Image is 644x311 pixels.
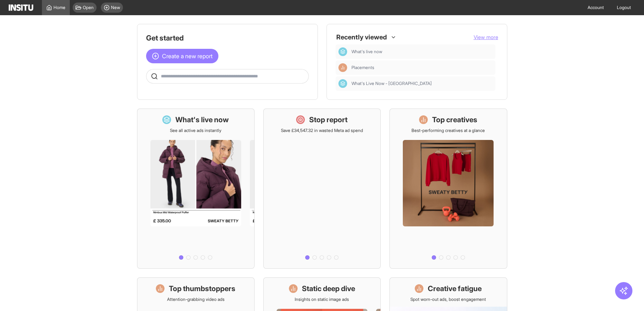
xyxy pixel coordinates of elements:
[351,65,374,71] span: Placements
[474,34,498,40] span: View more
[9,4,33,11] img: Logo
[302,284,355,294] h1: Static deep dive
[54,5,65,10] span: Home
[309,115,347,125] h1: Stop report
[295,297,349,302] p: Insights on static image ads
[83,5,94,10] span: Open
[351,49,492,55] span: What's live now
[338,79,347,88] div: Dashboard
[146,49,218,63] button: Create a new report
[162,52,213,60] span: Create a new report
[170,128,221,133] p: See all active ads instantly
[263,108,381,269] a: Stop reportSave £34,547.32 in wasted Meta ad spend
[411,128,485,133] p: Best-performing creatives at a glance
[351,81,492,86] span: What's Live Now - UK
[351,65,492,71] span: Placements
[338,47,347,56] div: Dashboard
[175,115,229,125] h1: What's live now
[146,33,309,43] h1: Get started
[351,81,432,86] span: What's Live Now - [GEOGRAPHIC_DATA]
[351,49,382,55] span: What's live now
[338,63,347,72] div: Insights
[389,108,507,269] a: Top creativesBest-performing creatives at a glance
[137,108,255,269] a: What's live nowSee all active ads instantly
[167,297,225,302] p: Attention-grabbing video ads
[432,115,477,125] h1: Top creatives
[474,34,498,41] button: View more
[281,128,363,133] p: Save £34,547.32 in wasted Meta ad spend
[169,284,235,294] h1: Top thumbstoppers
[111,5,120,10] span: New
